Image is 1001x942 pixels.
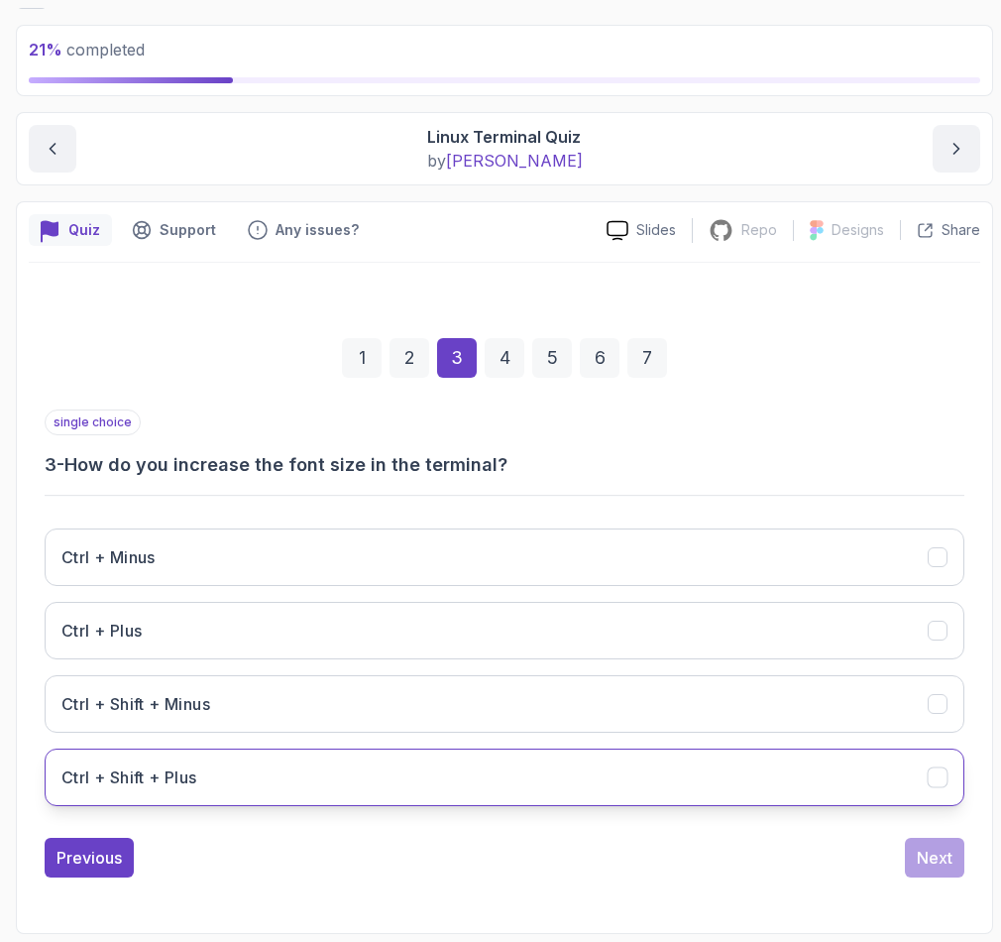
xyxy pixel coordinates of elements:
[45,529,964,586] button: Ctrl + Minus
[636,220,676,240] p: Slides
[342,338,382,378] div: 1
[45,675,964,733] button: Ctrl + Shift + Minus
[45,749,964,806] button: Ctrl + Shift + Plus
[933,125,980,173] button: next content
[917,846,952,870] div: Next
[56,846,122,870] div: Previous
[61,619,142,643] h3: Ctrl + Plus
[45,838,134,878] button: Previous
[29,40,62,59] span: 21 %
[900,220,980,240] button: Share
[29,214,112,246] button: quiz button
[591,220,692,241] a: Slides
[627,338,667,378] div: 7
[61,545,156,569] h3: Ctrl + Minus
[532,338,572,378] div: 5
[389,338,429,378] div: 2
[905,838,964,878] button: Next
[942,220,980,240] p: Share
[580,338,619,378] div: 6
[427,125,583,149] p: Linux Terminal Quiz
[485,338,524,378] div: 4
[120,214,228,246] button: Support button
[437,338,477,378] div: 3
[29,125,76,173] button: previous content
[45,451,964,479] h3: 3 - How do you increase the font size in the terminal?
[236,214,371,246] button: Feedback button
[61,765,197,789] h3: Ctrl + Shift + Plus
[741,220,777,240] p: Repo
[276,220,359,240] p: Any issues?
[45,410,141,435] p: single choice
[45,602,964,659] button: Ctrl + Plus
[29,40,145,59] span: completed
[61,692,210,716] h3: Ctrl + Shift + Minus
[446,151,583,171] span: [PERSON_NAME]
[160,220,216,240] p: Support
[832,220,884,240] p: Designs
[427,149,583,173] p: by
[68,220,100,240] p: Quiz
